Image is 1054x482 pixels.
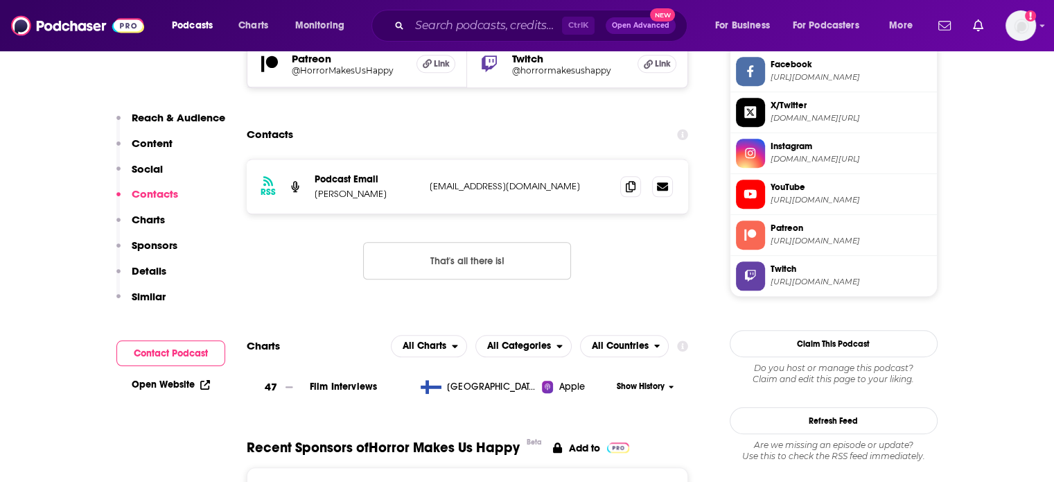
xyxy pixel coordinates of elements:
[715,16,770,35] span: For Business
[116,264,166,290] button: Details
[286,15,362,37] button: open menu
[116,290,166,316] button: Similar
[638,55,676,73] a: Link
[705,15,787,37] button: open menu
[315,173,419,185] p: Podcast Email
[132,213,165,226] p: Charts
[487,341,551,351] span: All Categories
[655,58,671,69] span: Link
[612,22,669,29] span: Open Advanced
[172,16,213,35] span: Podcasts
[889,16,913,35] span: More
[771,195,931,205] span: https://www.youtube.com/@HorrorMakesUsHappy
[606,17,676,34] button: Open AdvancedNew
[580,335,669,357] h2: Countries
[736,98,931,127] a: X/Twitter[DOMAIN_NAME][URL]
[391,335,467,357] h2: Platforms
[736,180,931,209] a: YouTube[URL][DOMAIN_NAME]
[771,181,931,193] span: YouTube
[933,14,956,37] a: Show notifications dropdown
[116,111,225,137] button: Reach & Audience
[434,58,450,69] span: Link
[132,239,177,252] p: Sponsors
[292,65,406,76] a: @HorrorMakesUsHappy
[736,261,931,291] a: Twitch[URL][DOMAIN_NAME]
[650,8,675,21] span: New
[403,341,446,351] span: All Charts
[447,380,537,394] span: Finland
[132,379,210,390] a: Open Website
[132,111,225,124] p: Reach & Audience
[247,339,280,352] h2: Charts
[736,221,931,250] a: Patreon[URL][DOMAIN_NAME]
[238,16,268,35] span: Charts
[132,290,166,303] p: Similar
[542,380,612,394] a: Apple
[475,335,572,357] h2: Categories
[410,15,562,37] input: Search podcasts, credits, & more...
[1005,10,1036,41] span: Logged in as madeleinelbrownkensington
[730,363,938,385] div: Claim and edit this page to your liking.
[879,15,930,37] button: open menu
[162,15,231,37] button: open menu
[1005,10,1036,41] button: Show profile menu
[562,17,595,35] span: Ctrl K
[607,442,630,453] img: Pro Logo
[116,187,178,213] button: Contacts
[771,72,931,83] span: https://www.facebook.com/HorrorMakesUsHappy
[132,264,166,277] p: Details
[793,16,859,35] span: For Podcasters
[430,180,610,192] p: [EMAIL_ADDRESS][DOMAIN_NAME]
[559,380,585,394] span: Apple
[132,162,163,175] p: Social
[553,439,630,456] a: Add to
[132,187,178,200] p: Contacts
[580,335,669,357] button: open menu
[116,137,173,162] button: Content
[11,12,144,39] img: Podchaser - Follow, Share and Rate Podcasts
[391,335,467,357] button: open menu
[415,380,542,394] a: [GEOGRAPHIC_DATA]
[736,139,931,168] a: Instagram[DOMAIN_NAME][URL]
[771,99,931,112] span: X/Twitter
[511,65,626,76] a: @horrormakesushappy
[295,16,344,35] span: Monitoring
[736,57,931,86] a: Facebook[URL][DOMAIN_NAME]
[569,442,600,454] p: Add to
[967,14,989,37] a: Show notifications dropdown
[416,55,455,73] a: Link
[730,363,938,374] span: Do you host or manage this podcast?
[771,236,931,246] span: https://www.patreon.com/HorrorMakesUsHappy
[247,439,520,456] span: Recent Sponsors of Horror Makes Us Happy
[771,222,931,234] span: Patreon
[116,213,165,239] button: Charts
[771,140,931,153] span: Instagram
[292,52,406,65] h5: Patreon
[247,121,293,148] h2: Contacts
[771,113,931,123] span: twitter.com/HorrorMakesUs
[592,341,649,351] span: All Countries
[247,368,310,406] a: 47
[511,52,626,65] h5: Twitch
[612,381,678,393] button: Show History
[261,187,276,198] h3: RSS
[730,440,938,462] div: Are we missing an episode or update? Use this to check the RSS feed immediately.
[527,438,542,447] div: Beta
[475,335,572,357] button: open menu
[771,263,931,275] span: Twitch
[265,379,277,395] h3: 47
[116,162,163,188] button: Social
[771,277,931,287] span: https://www.twitch.tv/horrormakesushappy
[1005,10,1036,41] img: User Profile
[730,407,938,434] button: Refresh Feed
[784,15,879,37] button: open menu
[229,15,276,37] a: Charts
[315,188,419,200] p: [PERSON_NAME]
[771,58,931,71] span: Facebook
[310,381,377,393] a: Film Interviews
[617,381,665,393] span: Show History
[771,154,931,164] span: instagram.com/horrormakesushappy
